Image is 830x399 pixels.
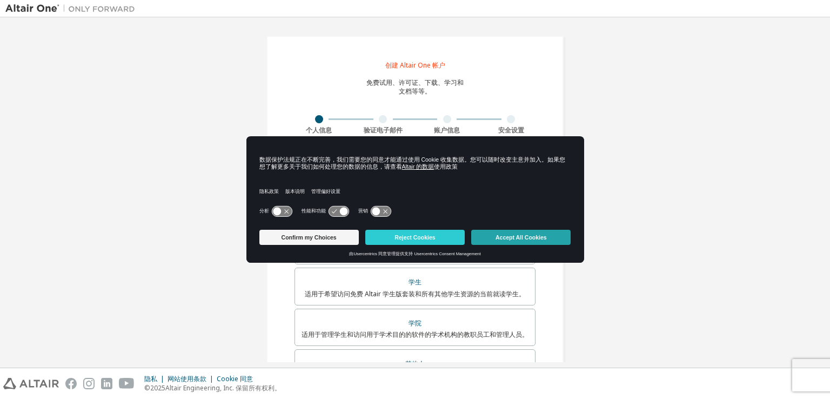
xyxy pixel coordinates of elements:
img: youtube.svg [119,378,135,389]
font: 适用于希望访问免费 Altair 学生版套装和所有其他学生资源的当前就读学生。 [305,289,525,298]
font: 文档等等。 [399,87,431,96]
font: 账户信息 [434,125,460,135]
img: instagram.svg [83,378,95,389]
img: facebook.svg [65,378,77,389]
font: 学院 [409,318,421,328]
font: © [144,383,150,393]
font: 免费试用、许可证、下载、学习和 [366,78,464,87]
font: 其他人 [405,359,425,368]
font: 创建 Altair One 帐户 [385,61,445,70]
font: 2025 [150,383,165,393]
font: Altair Engineering, Inc. 保留所有权利。 [165,383,281,393]
font: 安全设置 [498,125,524,135]
img: 牵牛星一号 [5,3,140,14]
font: 适用于管理学生和访问用于学术目的的软件的学术机构的教职员工和管理人员。 [302,330,528,339]
font: 网站使用条款 [168,374,206,383]
font: Cookie 同意 [217,374,253,383]
font: 验证电子邮件 [364,125,403,135]
font: 隐私 [144,374,157,383]
font: 学生 [409,277,421,287]
img: altair_logo.svg [3,378,59,389]
font: 个人信息 [306,125,332,135]
img: linkedin.svg [101,378,112,389]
